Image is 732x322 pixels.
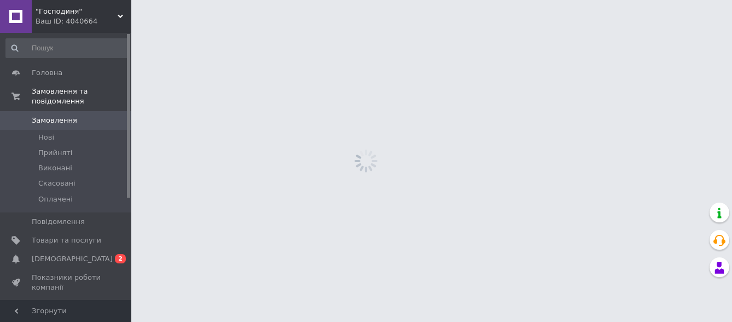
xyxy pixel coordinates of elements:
[5,38,129,58] input: Пошук
[32,116,77,125] span: Замовлення
[38,133,54,142] span: Нові
[32,68,62,78] span: Головна
[32,87,131,106] span: Замовлення та повідомлення
[32,273,101,292] span: Показники роботи компанії
[32,254,113,264] span: [DEMOGRAPHIC_DATA]
[38,148,72,158] span: Прийняті
[38,194,73,204] span: Оплачені
[32,217,85,227] span: Повідомлення
[115,254,126,263] span: 2
[32,235,101,245] span: Товари та послуги
[36,16,131,26] div: Ваш ID: 4040664
[38,179,75,188] span: Скасовані
[38,163,72,173] span: Виконані
[36,7,118,16] span: "Господиня"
